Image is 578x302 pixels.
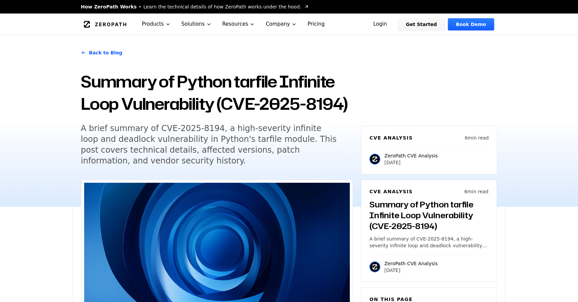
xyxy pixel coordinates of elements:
[81,3,137,10] span: How ZeroPath Works
[384,159,438,166] p: [DATE]
[217,14,261,35] button: Resources
[369,199,488,231] h3: Summary of Python tarfile Infinite Loop Vulnerability (CVE-2025-8194)
[143,3,301,10] span: Learn the technical details of how ZeroPath works under the hood.
[302,14,330,35] a: Pricing
[369,261,380,272] img: ZeroPath CVE Analysis
[260,14,302,35] button: Company
[176,14,217,35] button: Solutions
[81,123,340,166] h5: A brief summary of CVE-2025-8194, a high-severity infinite loop and deadlock vulnerability in Pyt...
[464,188,488,195] p: 6 min read
[465,134,489,141] p: 6 min read
[369,134,413,141] h6: CVE Analysis
[448,18,494,30] a: Book Demo
[384,260,438,267] p: ZeroPath CVE Analysis
[137,14,176,35] button: Products
[365,18,395,30] a: Login
[73,14,505,35] nav: Global
[81,3,309,10] a: How ZeroPath WorksLearn the technical details of how ZeroPath works under the hood.
[369,188,413,195] h6: CVE Analysis
[81,43,122,62] a: Back to Blog
[398,18,445,30] a: Get Started
[369,235,488,249] p: A brief summary of CVE-2025-8194, a high-severity infinite loop and deadlock vulnerability in Pyt...
[384,152,438,159] p: ZeroPath CVE Analysis
[81,70,353,115] h1: Summary of Python tarfile Infinite Loop Vulnerability (CVE-2025-8194)
[384,267,438,274] p: [DATE]
[369,154,380,165] img: ZeroPath CVE Analysis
